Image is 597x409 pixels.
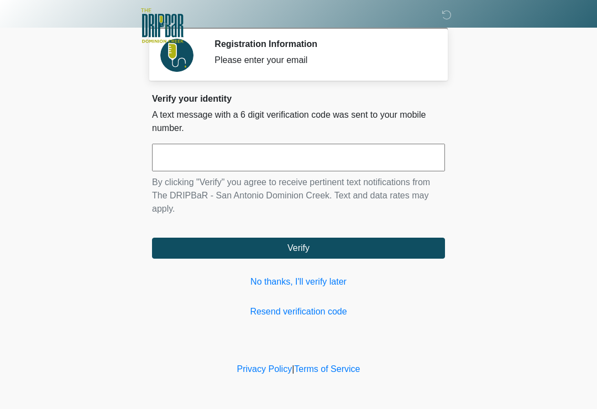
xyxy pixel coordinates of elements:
h2: Verify your identity [152,93,445,104]
a: | [292,364,294,374]
p: A text message with a 6 digit verification code was sent to your mobile number. [152,108,445,135]
a: Privacy Policy [237,364,292,374]
a: No thanks, I'll verify later [152,275,445,289]
a: Resend verification code [152,305,445,318]
a: Terms of Service [294,364,360,374]
img: The DRIPBaR - San Antonio Dominion Creek Logo [141,8,184,45]
button: Verify [152,238,445,259]
div: Please enter your email [214,54,428,67]
img: Agent Avatar [160,39,193,72]
p: By clicking "Verify" you agree to receive pertinent text notifications from The DRIPBaR - San Ant... [152,176,445,216]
